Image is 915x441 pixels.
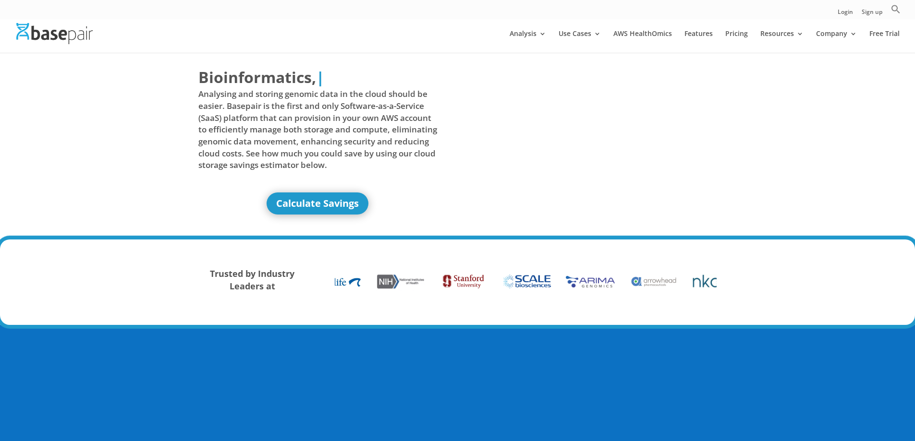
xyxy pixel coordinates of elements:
[891,4,901,14] svg: Search
[210,268,294,292] strong: Trusted by Industry Leaders at
[760,30,804,53] a: Resources
[16,23,93,44] img: Basepair
[838,9,853,19] a: Login
[816,30,857,53] a: Company
[725,30,748,53] a: Pricing
[198,66,316,88] span: Bioinformatics,
[869,30,900,53] a: Free Trial
[559,30,601,53] a: Use Cases
[510,30,546,53] a: Analysis
[684,30,713,53] a: Features
[316,67,325,87] span: |
[267,192,368,215] a: Calculate Savings
[891,4,901,19] a: Search Icon Link
[198,88,438,171] span: Analysing and storing genomic data in the cloud should be easier. Basepair is the first and only ...
[613,30,672,53] a: AWS HealthOmics
[862,9,882,19] a: Sign up
[465,66,704,201] iframe: Basepair - NGS Analysis Simplified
